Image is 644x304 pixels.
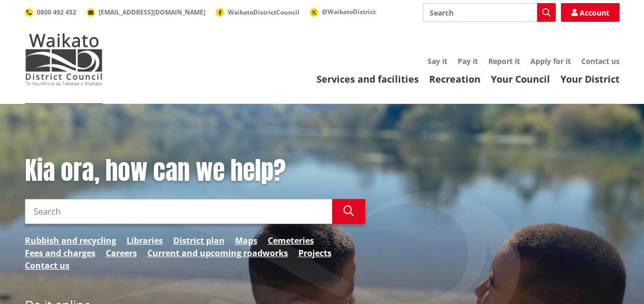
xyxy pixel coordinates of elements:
a: Rubbish and recycling [25,234,116,247]
span: [EMAIL_ADDRESS][DOMAIN_NAME] [99,8,205,17]
a: [EMAIL_ADDRESS][DOMAIN_NAME] [87,8,205,17]
a: Projects [298,247,332,259]
img: Waikato District Council - Te Kaunihera aa Takiwaa o Waikato [25,33,103,85]
a: Contact us [581,56,620,66]
a: Cemeteries [268,234,314,247]
span: 0800 492 452 [37,8,76,17]
a: @WaikatoDistrict [310,7,376,16]
a: Services and facilities [317,73,419,85]
a: Apply for it [530,56,571,66]
a: 0800 492 452 [25,8,76,17]
a: Pay it [458,56,478,66]
a: Say it [428,56,447,66]
a: Report it [488,56,520,66]
a: Maps [235,234,257,247]
a: Careers [106,247,137,259]
a: Current and upcoming roadworks [147,247,288,259]
a: District plan [173,234,225,247]
span: @WaikatoDistrict [322,7,376,16]
a: Libraries [127,234,163,247]
input: Search input [25,199,332,224]
input: Search input [423,3,556,22]
a: WaikatoDistrictCouncil [216,8,299,17]
a: Your District [560,73,620,85]
span: WaikatoDistrictCouncil [228,8,299,17]
a: Recreation [429,73,481,85]
a: Fees and charges [25,247,95,259]
a: Account [561,3,620,22]
h1: Kia ora, how can we help? [25,156,365,186]
a: Your Council [491,73,550,85]
a: Contact us [25,259,70,272]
